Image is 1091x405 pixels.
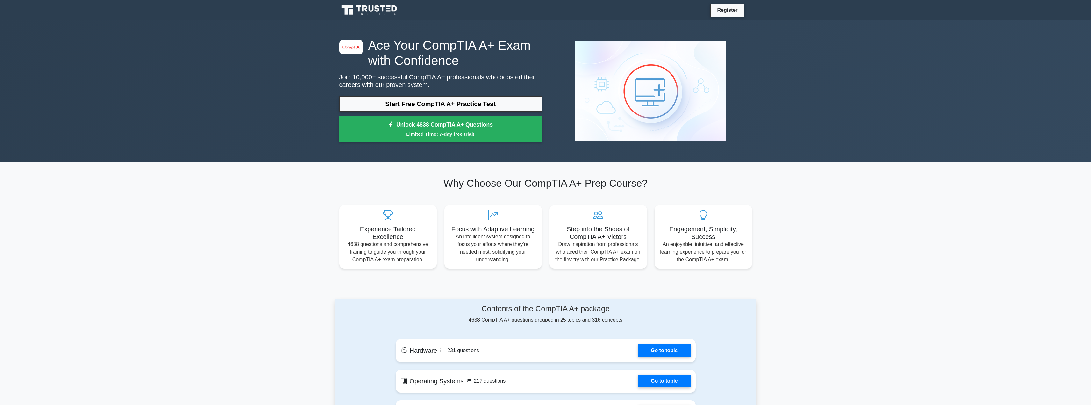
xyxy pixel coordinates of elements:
h5: Focus with Adaptive Learning [449,225,537,233]
a: Register [713,6,741,14]
p: An enjoyable, intuitive, and effective learning experience to prepare you for the CompTIA A+ exam. [660,241,747,264]
small: Limited Time: 7-day free trial! [347,130,534,138]
a: Start Free CompTIA A+ Practice Test [339,96,542,112]
a: Go to topic [638,344,690,357]
a: Go to topic [638,375,690,387]
p: An intelligent system designed to focus your efforts where they're needed most, solidifying your ... [449,233,537,264]
h5: Experience Tailored Excellence [344,225,432,241]
h2: Why Choose Our CompTIA A+ Prep Course? [339,177,752,189]
p: 4638 questions and comprehensive training to guide you through your CompTIA A+ exam preparation. [344,241,432,264]
h1: Ace Your CompTIA A+ Exam with Confidence [339,38,542,68]
p: Join 10,000+ successful CompTIA A+ professionals who boosted their careers with our proven system. [339,73,542,89]
h4: Contents of the CompTIA A+ package [396,304,696,314]
div: 4638 CompTIA A+ questions grouped in 25 topics and 316 concepts [396,304,696,324]
h5: Step into the Shoes of CompTIA A+ Victors [555,225,642,241]
img: CompTIA A+ Preview [570,36,731,147]
p: Draw inspiration from professionals who aced their CompTIA A+ exam on the first try with our Prac... [555,241,642,264]
h5: Engagement, Simplicity, Success [660,225,747,241]
a: Unlock 4638 CompTIA A+ QuestionsLimited Time: 7-day free trial! [339,116,542,142]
